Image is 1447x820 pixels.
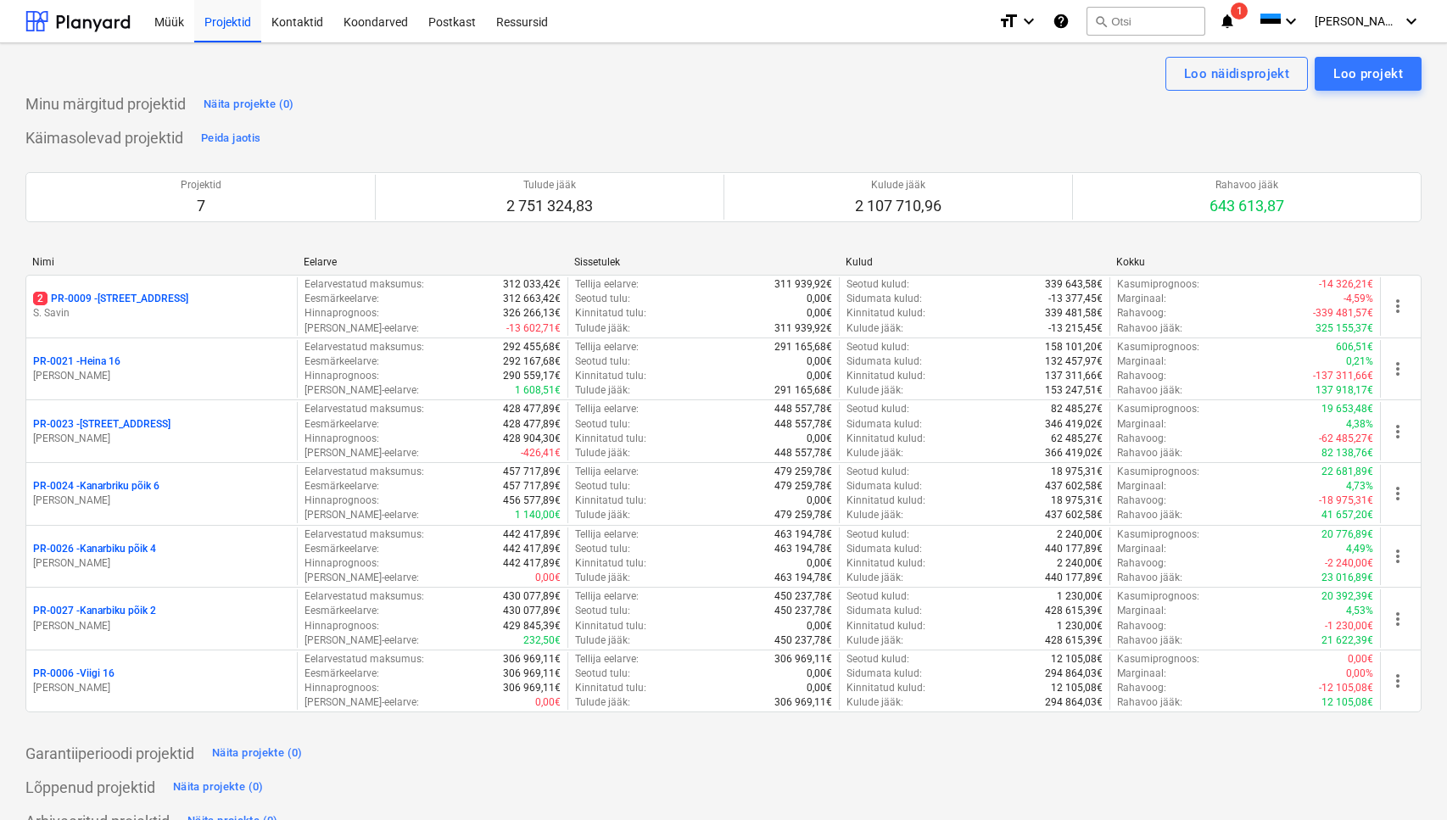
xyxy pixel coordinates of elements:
[1045,633,1103,648] p: 428 615,39€
[846,695,903,710] p: Kulude jääk :
[846,681,925,695] p: Kinnitatud kulud :
[304,508,419,522] p: [PERSON_NAME]-eelarve :
[774,527,832,542] p: 463 194,78€
[32,256,290,268] div: Nimi
[33,354,290,383] div: PR-0021 -Heina 16[PERSON_NAME]
[1117,383,1182,398] p: Rahavoo jääk :
[304,604,379,618] p: Eesmärkeelarve :
[575,556,646,571] p: Kinnitatud tulu :
[25,744,194,764] p: Garantiiperioodi projektid
[33,292,188,306] p: PR-0009 - [STREET_ADDRESS]
[503,604,561,618] p: 430 077,89€
[1045,277,1103,292] p: 339 643,58€
[855,178,941,192] p: Kulude jääk
[503,306,561,321] p: 326 266,13€
[25,94,186,114] p: Minu märgitud projektid
[1117,340,1199,354] p: Kasumiprognoos :
[1117,402,1199,416] p: Kasumiprognoos :
[846,369,925,383] p: Kinnitatud kulud :
[846,508,903,522] p: Kulude jääk :
[575,369,646,383] p: Kinnitatud tulu :
[1336,340,1373,354] p: 606,51€
[503,667,561,681] p: 306 969,11€
[846,354,922,369] p: Sidumata kulud :
[1388,609,1408,629] span: more_vert
[774,589,832,604] p: 450 237,78€
[774,652,832,667] p: 306 969,11€
[774,277,832,292] p: 311 939,92€
[807,494,832,508] p: 0,00€
[33,542,156,556] p: PR-0026 - Kanarbiku põik 4
[1388,546,1408,566] span: more_vert
[304,589,424,604] p: Eelarvestatud maksumus :
[846,383,903,398] p: Kulude jääk :
[575,446,630,460] p: Tulude jääk :
[846,417,922,432] p: Sidumata kulud :
[1117,652,1199,667] p: Kasumiprognoos :
[1057,527,1103,542] p: 2 240,00€
[1319,494,1373,508] p: -18 975,31€
[1388,296,1408,316] span: more_vert
[304,432,379,446] p: Hinnaprognoos :
[807,556,832,571] p: 0,00€
[503,652,561,667] p: 306 969,11€
[807,292,832,306] p: 0,00€
[503,432,561,446] p: 428 904,30€
[575,542,630,556] p: Seotud tulu :
[1117,277,1199,292] p: Kasumiprognoos :
[304,306,379,321] p: Hinnaprognoos :
[33,619,290,633] p: [PERSON_NAME]
[33,542,290,571] div: PR-0026 -Kanarbiku põik 4[PERSON_NAME]
[575,432,646,446] p: Kinnitatud tulu :
[846,321,903,336] p: Kulude jääk :
[515,383,561,398] p: 1 608,51€
[846,432,925,446] p: Kinnitatud kulud :
[503,465,561,479] p: 457 717,89€
[774,321,832,336] p: 311 939,92€
[1117,667,1166,681] p: Marginaal :
[1321,402,1373,416] p: 19 653,48€
[846,619,925,633] p: Kinnitatud kulud :
[846,446,903,460] p: Kulude jääk :
[1321,446,1373,460] p: 82 138,76€
[1165,57,1308,91] button: Loo näidisprojekt
[33,479,159,494] p: PR-0024 - Kanarbriku põik 6
[1362,739,1447,820] iframe: Chat Widget
[1045,667,1103,681] p: 294 864,03€
[33,417,170,432] p: PR-0023 - [STREET_ADDRESS]
[575,652,639,667] p: Tellija eelarve :
[575,340,639,354] p: Tellija eelarve :
[304,479,379,494] p: Eesmärkeelarve :
[807,369,832,383] p: 0,00€
[1321,527,1373,542] p: 20 776,89€
[1319,432,1373,446] p: -62 485,27€
[575,479,630,494] p: Seotud tulu :
[304,633,419,648] p: [PERSON_NAME]-eelarve :
[807,619,832,633] p: 0,00€
[1045,479,1103,494] p: 437 602,58€
[503,369,561,383] p: 290 559,17€
[1319,681,1373,695] p: -12 105,08€
[503,340,561,354] p: 292 455,68€
[304,619,379,633] p: Hinnaprognoos :
[774,633,832,648] p: 450 237,78€
[503,417,561,432] p: 428 477,89€
[846,256,1103,268] div: Kulud
[846,571,903,585] p: Kulude jääk :
[1117,494,1166,508] p: Rahavoog :
[1313,306,1373,321] p: -339 481,57€
[1057,619,1103,633] p: 1 230,00€
[774,383,832,398] p: 291 165,68€
[575,292,630,306] p: Seotud tulu :
[1210,196,1284,216] p: 643 613,87
[506,196,593,216] p: 2 751 324,83
[575,619,646,633] p: Kinnitatud tulu :
[575,354,630,369] p: Seotud tulu :
[535,695,561,710] p: 0,00€
[846,652,909,667] p: Seotud kulud :
[846,465,909,479] p: Seotud kulud :
[575,633,630,648] p: Tulude jääk :
[575,383,630,398] p: Tulude jääk :
[575,681,646,695] p: Kinnitatud tulu :
[1045,604,1103,618] p: 428 615,39€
